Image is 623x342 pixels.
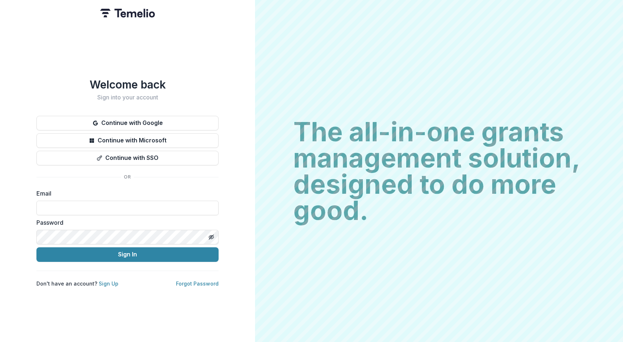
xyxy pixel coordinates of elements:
p: Don't have an account? [36,280,118,287]
a: Forgot Password [176,280,219,287]
button: Continue with Google [36,116,219,130]
label: Password [36,218,214,227]
button: Toggle password visibility [205,231,217,243]
a: Sign Up [99,280,118,287]
button: Continue with SSO [36,151,219,165]
button: Sign In [36,247,219,262]
button: Continue with Microsoft [36,133,219,148]
h2: Sign into your account [36,94,219,101]
label: Email [36,189,214,198]
h1: Welcome back [36,78,219,91]
img: Temelio [100,9,155,17]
